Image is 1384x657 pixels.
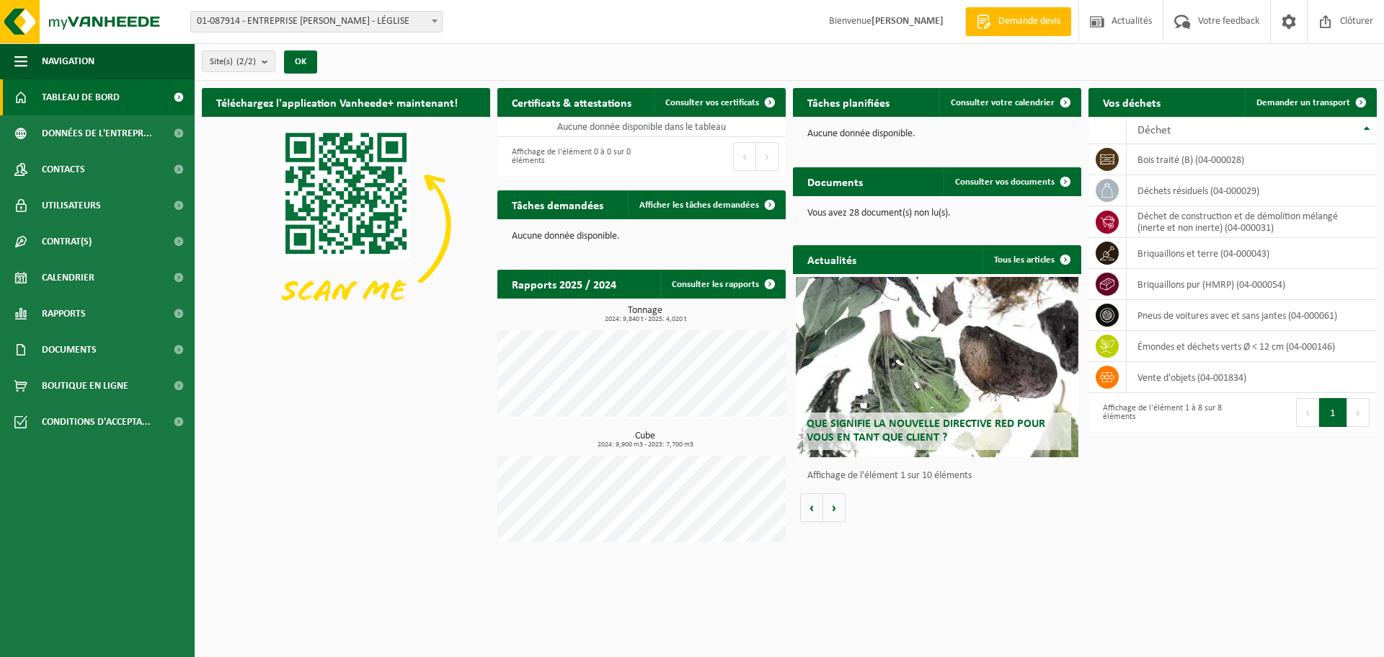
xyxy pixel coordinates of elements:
span: Que signifie la nouvelle directive RED pour vous en tant que client ? [807,418,1045,444]
img: Download de VHEPlus App [202,117,490,333]
h3: Cube [505,431,786,449]
span: Demander un transport [1256,98,1350,107]
span: 2024: 9,840 t - 2025: 4,020 t [505,316,786,323]
strong: [PERSON_NAME] [871,16,944,27]
span: Rapports [42,296,86,332]
td: déchets résiduels (04-000029) [1127,175,1377,206]
h2: Actualités [793,245,871,273]
h3: Tonnage [505,306,786,323]
button: Vorige [800,493,823,522]
h2: Rapports 2025 / 2024 [497,270,631,298]
span: Tableau de bord [42,79,120,115]
h2: Téléchargez l'application Vanheede+ maintenant! [202,88,472,116]
p: Aucune donnée disponible. [807,129,1067,139]
p: Affichage de l'élément 1 sur 10 éléments [807,471,1074,481]
button: Previous [1296,398,1319,427]
span: Contacts [42,151,85,188]
button: Previous [733,142,756,171]
a: Tous les articles [982,245,1080,274]
button: Next [1347,398,1370,427]
h2: Tâches planifiées [793,88,904,116]
td: Aucune donnée disponible dans le tableau [497,117,786,137]
h2: Tâches demandées [497,190,618,219]
div: Affichage de l'élément 1 à 8 sur 8 éléments [1096,397,1225,428]
span: Conditions d'accepta... [42,404,151,440]
span: Utilisateurs [42,188,101,224]
td: bois traité (B) (04-000028) [1127,144,1377,175]
span: Navigation [42,43,94,79]
a: Demande devis [965,7,1071,36]
button: Next [756,142,778,171]
button: Site(s)(2/2) [202,50,275,72]
button: OK [284,50,317,74]
span: Boutique en ligne [42,368,128,404]
a: Consulter votre calendrier [939,88,1080,117]
h2: Vos déchets [1088,88,1175,116]
count: (2/2) [236,57,256,66]
a: Afficher les tâches demandées [628,190,784,219]
td: pneus de voitures avec et sans jantes (04-000061) [1127,300,1377,331]
span: Afficher les tâches demandées [639,200,759,210]
span: Consulter vos documents [955,177,1055,187]
a: Consulter vos certificats [654,88,784,117]
button: Volgende [823,493,846,522]
a: Que signifie la nouvelle directive RED pour vous en tant que client ? [796,277,1078,457]
span: Demande devis [995,14,1064,29]
span: Calendrier [42,260,94,296]
span: Données de l'entrepr... [42,115,152,151]
span: Consulter vos certificats [665,98,759,107]
p: Aucune donnée disponible. [512,232,771,242]
span: Documents [42,332,97,368]
h2: Certificats & attestations [497,88,646,116]
span: Déchet [1137,125,1171,136]
span: 01-087914 - ENTREPRISE LAPRAILLE CALMIN - LÉGLISE [191,12,442,32]
td: déchet de construction et de démolition mélangé (inerte et non inerte) (04-000031) [1127,206,1377,238]
td: vente d'objets (04-001834) [1127,362,1377,393]
a: Consulter vos documents [944,167,1080,196]
td: émondes et déchets verts Ø < 12 cm (04-000146) [1127,331,1377,362]
span: Site(s) [210,51,256,73]
span: 01-087914 - ENTREPRISE LAPRAILLE CALMIN - LÉGLISE [190,11,443,32]
p: Vous avez 28 document(s) non lu(s). [807,208,1067,219]
span: 2024: 9,900 m3 - 2025: 7,700 m3 [505,441,786,449]
span: Contrat(s) [42,224,92,260]
a: Demander un transport [1245,88,1375,117]
td: briquaillons pur (HMRP) (04-000054) [1127,269,1377,300]
div: Affichage de l'élément 0 à 0 sur 0 éléments [505,141,634,172]
a: Consulter les rapports [660,270,784,299]
h2: Documents [793,167,877,195]
td: briquaillons et terre (04-000043) [1127,238,1377,269]
span: Consulter votre calendrier [951,98,1055,107]
button: 1 [1319,398,1347,427]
